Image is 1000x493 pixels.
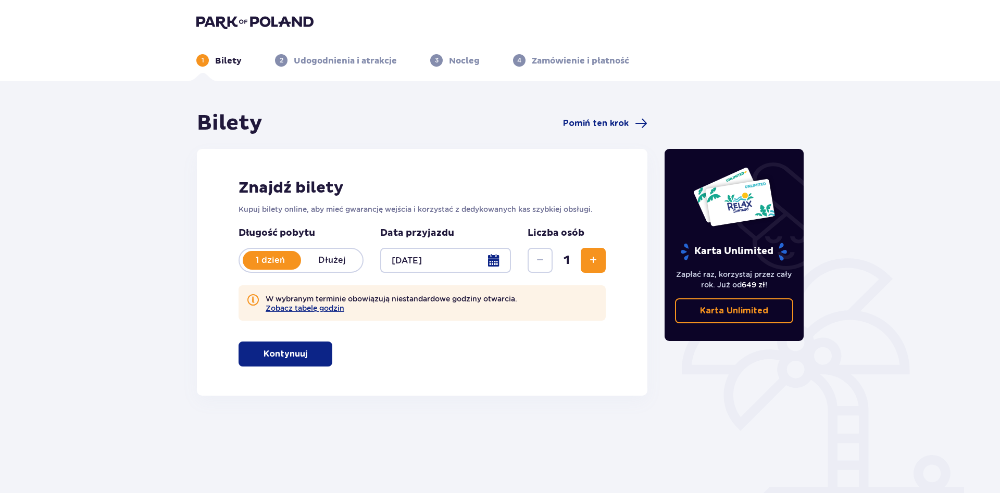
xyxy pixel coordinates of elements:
[581,248,606,273] button: Zwiększ
[380,227,454,239] p: Data przyjazdu
[301,255,362,266] p: Dłużej
[294,55,397,67] p: Udogodnienia i atrakcje
[202,56,204,65] p: 1
[275,54,397,67] div: 2Udogodnienia i atrakcje
[239,227,364,239] p: Długość pobytu
[196,54,242,67] div: 1Bilety
[197,110,262,136] h1: Bilety
[430,54,480,67] div: 3Nocleg
[239,342,332,366] button: Kontynuuj
[264,348,307,360] p: Kontynuuj
[280,56,283,65] p: 2
[449,55,480,67] p: Nocleg
[700,305,768,317] p: Karta Unlimited
[563,117,647,130] a: Pomiń ten krok
[693,167,776,227] img: Dwie karty całoroczne do Suntago z napisem 'UNLIMITED RELAX', na białym tle z tropikalnymi liśćmi...
[215,55,242,67] p: Bilety
[266,304,344,312] button: Zobacz tabelę godzin
[240,255,301,266] p: 1 dzień
[528,227,584,239] p: Liczba osób
[563,118,629,129] span: Pomiń ten krok
[680,243,788,261] p: Karta Unlimited
[513,54,629,67] div: 4Zamówienie i płatność
[435,56,439,65] p: 3
[675,298,794,323] a: Karta Unlimited
[675,269,794,290] p: Zapłać raz, korzystaj przez cały rok. Już od !
[266,294,517,312] p: W wybranym terminie obowiązują niestandardowe godziny otwarcia.
[532,55,629,67] p: Zamówienie i płatność
[528,248,553,273] button: Zmniejsz
[239,178,606,198] h2: Znajdź bilety
[196,15,314,29] img: Park of Poland logo
[239,204,606,214] p: Kupuj bilety online, aby mieć gwarancję wejścia i korzystać z dedykowanych kas szybkiej obsługi.
[517,56,521,65] p: 4
[742,281,765,289] span: 649 zł
[555,252,579,268] span: 1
